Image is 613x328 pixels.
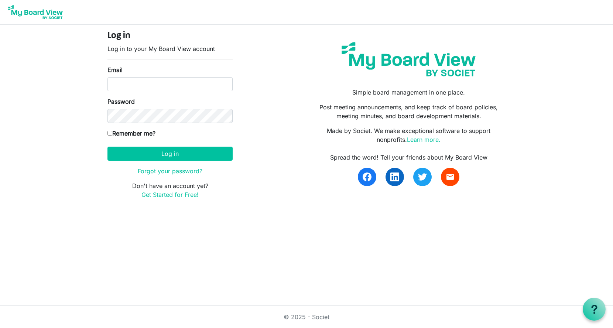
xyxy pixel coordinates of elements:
label: Remember me? [107,129,155,138]
img: facebook.svg [363,172,371,181]
p: Log in to your My Board View account [107,44,233,53]
img: My Board View Logo [6,3,65,21]
p: Don't have an account yet? [107,181,233,199]
a: email [441,168,459,186]
h4: Log in [107,31,233,41]
a: Learn more. [407,136,441,143]
img: twitter.svg [418,172,427,181]
a: Forgot your password? [138,167,202,175]
a: Get Started for Free! [141,191,199,198]
p: Post meeting announcements, and keep track of board policies, meeting minutes, and board developm... [312,103,506,120]
img: my-board-view-societ.svg [336,37,481,82]
img: linkedin.svg [390,172,399,181]
a: © 2025 - Societ [284,313,329,321]
button: Log in [107,147,233,161]
p: Simple board management in one place. [312,88,506,97]
label: Password [107,97,135,106]
span: email [446,172,455,181]
div: Spread the word! Tell your friends about My Board View [312,153,506,162]
p: Made by Societ. We make exceptional software to support nonprofits. [312,126,506,144]
label: Email [107,65,123,74]
input: Remember me? [107,131,112,136]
